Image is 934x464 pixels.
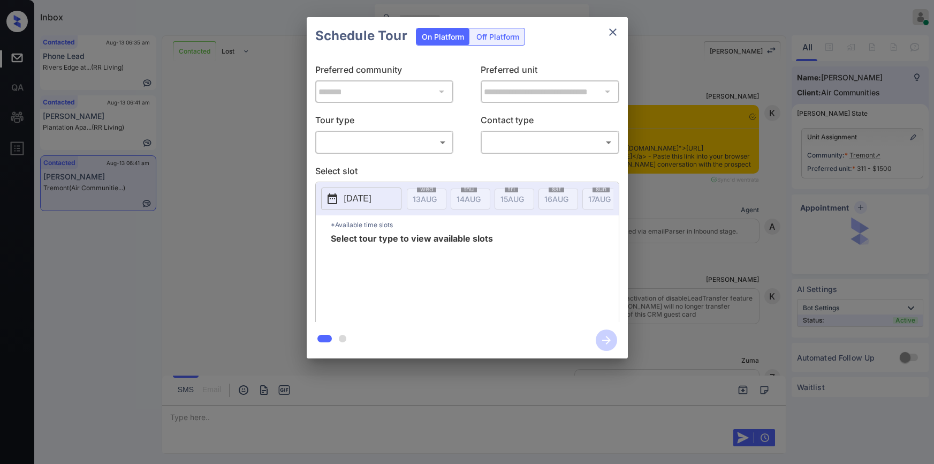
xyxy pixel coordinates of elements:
[481,63,619,80] p: Preferred unit
[481,114,619,131] p: Contact type
[331,215,619,234] p: *Available time slots
[344,192,371,205] p: [DATE]
[315,114,454,131] p: Tour type
[416,28,469,45] div: On Platform
[602,21,624,43] button: close
[471,28,525,45] div: Off Platform
[321,188,401,210] button: [DATE]
[315,164,619,182] p: Select slot
[331,234,493,320] span: Select tour type to view available slots
[315,63,454,80] p: Preferred community
[307,17,416,55] h2: Schedule Tour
